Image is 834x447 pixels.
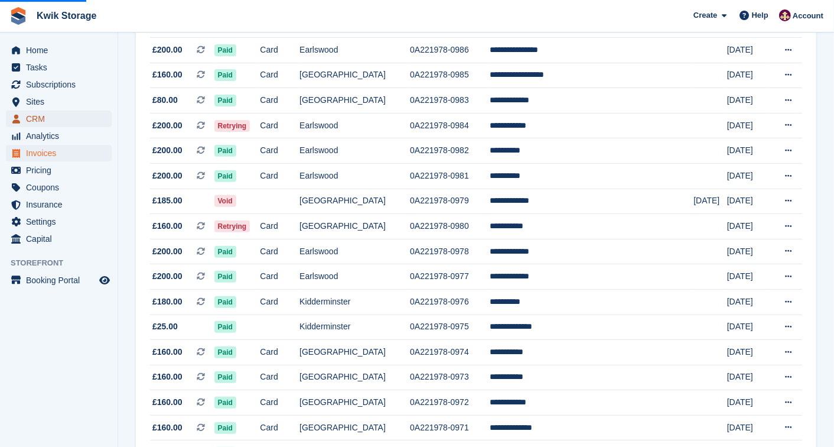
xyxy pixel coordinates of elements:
[410,415,490,440] td: 0A221978-0971
[779,9,791,21] img: ellie tragonette
[97,273,112,287] a: Preview store
[410,264,490,290] td: 0A221978-0977
[410,163,490,189] td: 0A221978-0981
[410,113,490,138] td: 0A221978-0984
[6,196,112,213] a: menu
[299,113,410,138] td: Earlswood
[214,321,236,333] span: Paid
[152,422,183,434] span: £160.00
[214,397,236,409] span: Paid
[410,315,490,340] td: 0A221978-0975
[299,415,410,440] td: [GEOGRAPHIC_DATA]
[26,179,97,196] span: Coupons
[299,163,410,189] td: Earlswood
[752,9,768,21] span: Help
[214,346,236,358] span: Paid
[260,289,299,315] td: Card
[26,213,97,230] span: Settings
[260,415,299,440] td: Card
[299,37,410,63] td: Earlswood
[6,93,112,110] a: menu
[214,145,236,157] span: Paid
[152,245,183,258] span: £200.00
[152,170,183,182] span: £200.00
[152,396,183,409] span: £160.00
[214,195,236,207] span: Void
[9,7,27,25] img: stora-icon-8386f47178a22dfd0bd8f6a31ec36ba5ce8667c1dd55bd0f319d3a0aa187defe.svg
[410,189,490,214] td: 0A221978-0979
[6,128,112,144] a: menu
[260,239,299,264] td: Card
[727,365,770,390] td: [DATE]
[727,214,770,239] td: [DATE]
[152,44,183,56] span: £200.00
[410,214,490,239] td: 0A221978-0980
[299,264,410,290] td: Earlswood
[26,59,97,76] span: Tasks
[410,138,490,164] td: 0A221978-0982
[299,315,410,340] td: Kidderminster
[299,189,410,214] td: [GEOGRAPHIC_DATA]
[26,111,97,127] span: CRM
[152,144,183,157] span: £200.00
[214,221,250,232] span: Retrying
[6,111,112,127] a: menu
[26,231,97,247] span: Capital
[260,264,299,290] td: Card
[6,213,112,230] a: menu
[693,9,717,21] span: Create
[214,44,236,56] span: Paid
[260,163,299,189] td: Card
[299,365,410,390] td: [GEOGRAPHIC_DATA]
[214,371,236,383] span: Paid
[410,63,490,88] td: 0A221978-0985
[727,289,770,315] td: [DATE]
[410,88,490,114] td: 0A221978-0983
[26,162,97,179] span: Pricing
[26,272,97,289] span: Booking Portal
[6,272,112,289] a: menu
[727,88,770,114] td: [DATE]
[26,145,97,161] span: Invoices
[693,189,727,214] td: [DATE]
[299,214,410,239] td: [GEOGRAPHIC_DATA]
[260,390,299,416] td: Card
[410,239,490,264] td: 0A221978-0978
[299,88,410,114] td: [GEOGRAPHIC_DATA]
[26,42,97,59] span: Home
[299,340,410,365] td: [GEOGRAPHIC_DATA]
[410,289,490,315] td: 0A221978-0976
[727,239,770,264] td: [DATE]
[214,69,236,81] span: Paid
[214,422,236,434] span: Paid
[152,296,183,308] span: £180.00
[32,6,101,25] a: Kwik Storage
[727,340,770,365] td: [DATE]
[11,257,118,269] span: Storefront
[152,195,183,207] span: £185.00
[260,88,299,114] td: Card
[727,163,770,189] td: [DATE]
[299,390,410,416] td: [GEOGRAPHIC_DATA]
[6,59,112,76] a: menu
[152,69,183,81] span: £160.00
[727,315,770,340] td: [DATE]
[26,93,97,110] span: Sites
[6,42,112,59] a: menu
[6,179,112,196] a: menu
[299,239,410,264] td: Earlswood
[152,119,183,132] span: £200.00
[410,365,490,390] td: 0A221978-0973
[727,113,770,138] td: [DATE]
[214,271,236,283] span: Paid
[214,120,250,132] span: Retrying
[410,390,490,416] td: 0A221978-0972
[299,63,410,88] td: [GEOGRAPHIC_DATA]
[260,138,299,164] td: Card
[152,346,183,358] span: £160.00
[260,365,299,390] td: Card
[260,214,299,239] td: Card
[260,340,299,365] td: Card
[727,63,770,88] td: [DATE]
[299,138,410,164] td: Earlswood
